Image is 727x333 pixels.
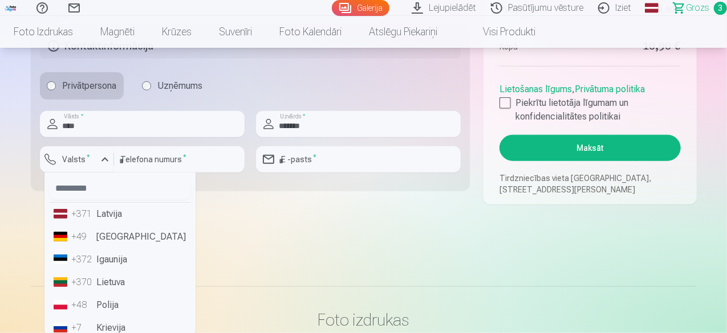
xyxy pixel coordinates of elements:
[72,253,95,266] div: +372
[49,203,191,225] li: Latvija
[499,172,680,195] p: Tirdzniecības vieta [GEOGRAPHIC_DATA], [STREET_ADDRESS][PERSON_NAME]
[499,78,680,124] div: ,
[135,72,210,100] label: Uzņēmums
[49,294,191,316] li: Polija
[49,225,191,248] li: [GEOGRAPHIC_DATA]
[266,16,355,48] a: Foto kalendāri
[575,84,645,94] a: Privātuma politika
[49,271,191,294] li: Lietuva
[499,96,680,124] label: Piekrītu lietotāja līgumam un konfidencialitātes politikai
[47,81,56,91] input: Privātpersona
[72,207,95,221] div: +371
[40,146,114,172] button: Valsts*
[686,1,709,15] span: Grozs
[499,84,572,94] a: Lietošanas līgums
[58,154,95,165] label: Valsts
[72,276,95,289] div: +370
[87,16,148,48] a: Magnēti
[72,298,95,312] div: +48
[40,310,688,330] h3: Foto izdrukas
[40,72,124,100] label: Privātpersona
[72,230,95,244] div: +49
[499,135,680,161] button: Maksāt
[148,16,205,48] a: Krūzes
[451,16,549,48] a: Visi produkti
[5,5,17,11] img: /fa3
[49,248,191,271] li: Igaunija
[205,16,266,48] a: Suvenīri
[714,2,727,15] span: 3
[142,81,151,91] input: Uzņēmums
[355,16,451,48] a: Atslēgu piekariņi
